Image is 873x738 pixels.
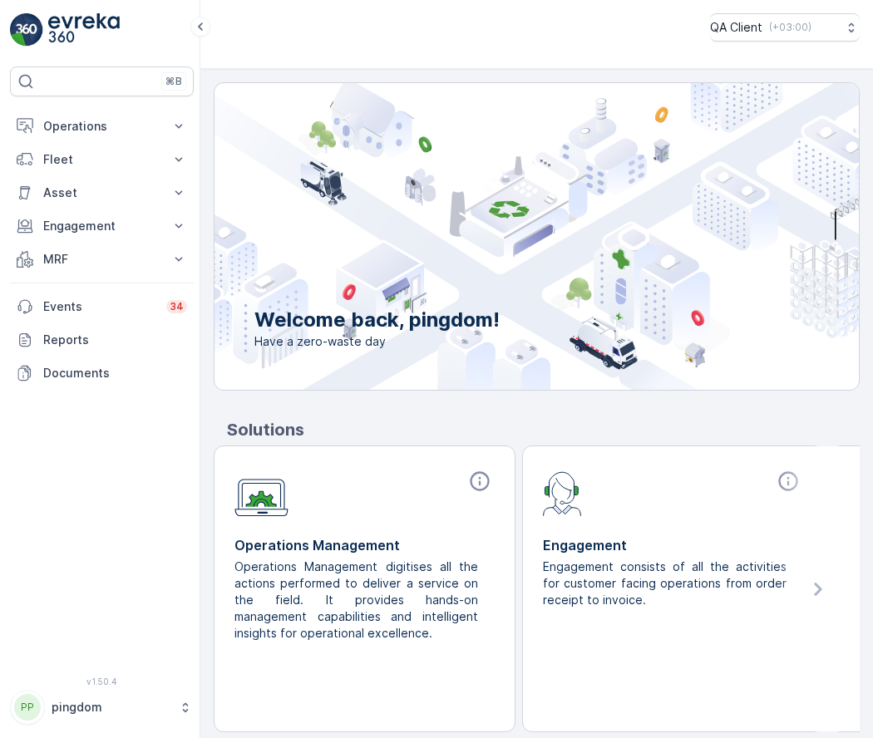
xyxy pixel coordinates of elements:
p: ⌘B [165,75,182,88]
p: Engagement [543,535,803,555]
button: Asset [10,176,194,209]
span: Have a zero-waste day [254,333,500,350]
p: pingdom [52,699,170,716]
p: Reports [43,332,187,348]
img: logo_light-DOdMpM7g.png [48,13,120,47]
p: Operations Management digitises all the actions performed to deliver a service on the field. It p... [234,558,481,642]
p: Fleet [43,151,160,168]
button: PPpingdom [10,690,194,725]
img: city illustration [140,83,859,390]
p: MRF [43,251,160,268]
p: Operations Management [234,535,495,555]
p: Asset [43,184,160,201]
p: 34 [170,300,184,313]
div: PP [14,694,41,721]
p: Documents [43,365,187,381]
p: Engagement [43,218,160,234]
a: Reports [10,323,194,357]
p: QA Client [710,19,762,36]
a: Documents [10,357,194,390]
p: Events [43,298,156,315]
p: Engagement consists of all the activities for customer facing operations from order receipt to in... [543,558,790,608]
button: Operations [10,110,194,143]
button: QA Client(+03:00) [710,13,860,42]
button: Engagement [10,209,194,243]
p: Solutions [227,417,860,442]
p: ( +03:00 ) [769,21,811,34]
button: MRF [10,243,194,276]
span: v 1.50.4 [10,676,194,686]
p: Welcome back, pingdom! [254,307,500,333]
img: module-icon [234,470,289,517]
p: Operations [43,118,160,135]
button: Fleet [10,143,194,176]
a: Events34 [10,290,194,323]
img: logo [10,13,43,47]
img: module-icon [543,470,582,516]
